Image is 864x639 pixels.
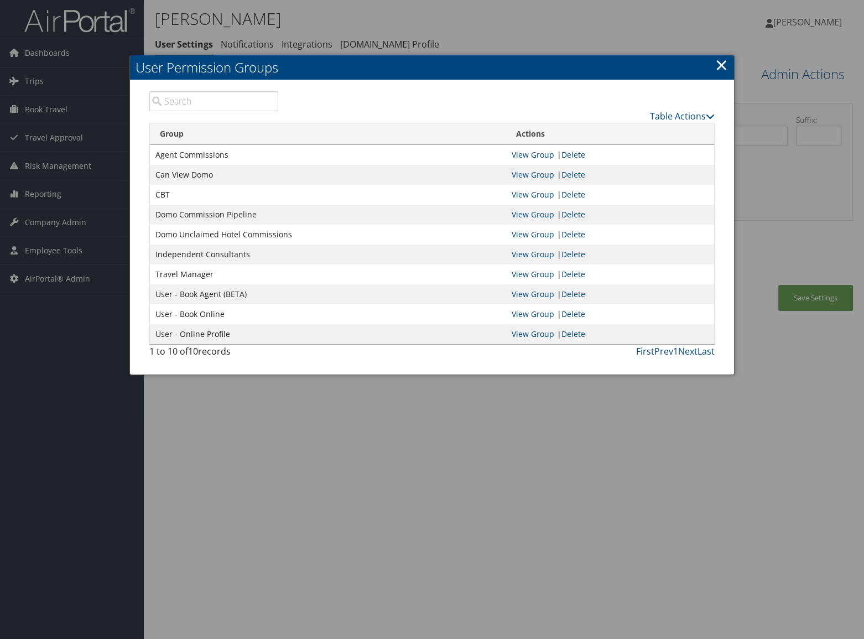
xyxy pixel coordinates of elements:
a: 1 [673,345,678,357]
th: Group: activate to sort column descending [150,123,506,145]
a: Delete [561,169,585,180]
a: View Group [512,289,554,299]
span: 10 [188,345,198,357]
td: User - Book Agent (BETA) [150,284,506,304]
td: | [506,264,714,284]
td: User - Online Profile [150,324,506,344]
h2: User Permission Groups [130,55,733,80]
a: Delete [561,269,585,279]
a: Delete [561,189,585,200]
a: Delete [561,309,585,319]
a: Table Actions [650,110,715,122]
td: | [506,225,714,245]
a: View Group [512,329,554,339]
td: | [506,284,714,304]
a: View Group [512,229,554,240]
a: View Group [512,209,554,220]
td: | [506,324,714,344]
td: | [506,245,714,264]
td: Domo Unclaimed Hotel Commissions [150,225,506,245]
a: Delete [561,209,585,220]
td: | [506,145,714,165]
a: Last [698,345,715,357]
a: Prev [654,345,673,357]
td: | [506,185,714,205]
a: Delete [561,229,585,240]
td: Agent Commissions [150,145,506,165]
a: First [636,345,654,357]
td: | [506,304,714,324]
input: Search [149,91,278,111]
a: View Group [512,309,554,319]
div: 1 to 10 of records [149,345,278,363]
td: Travel Manager [150,264,506,284]
a: View Group [512,269,554,279]
a: Next [678,345,698,357]
a: Delete [561,249,585,259]
a: View Group [512,149,554,160]
a: Close [715,54,728,76]
td: User - Book Online [150,304,506,324]
td: | [506,165,714,185]
td: Can View Domo [150,165,506,185]
td: Domo Commission Pipeline [150,205,506,225]
a: Delete [561,289,585,299]
a: View Group [512,189,554,200]
td: | [506,205,714,225]
a: Delete [561,149,585,160]
td: Independent Consultants [150,245,506,264]
th: Actions [506,123,714,145]
a: View Group [512,249,554,259]
td: CBT [150,185,506,205]
a: View Group [512,169,554,180]
a: Delete [561,329,585,339]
